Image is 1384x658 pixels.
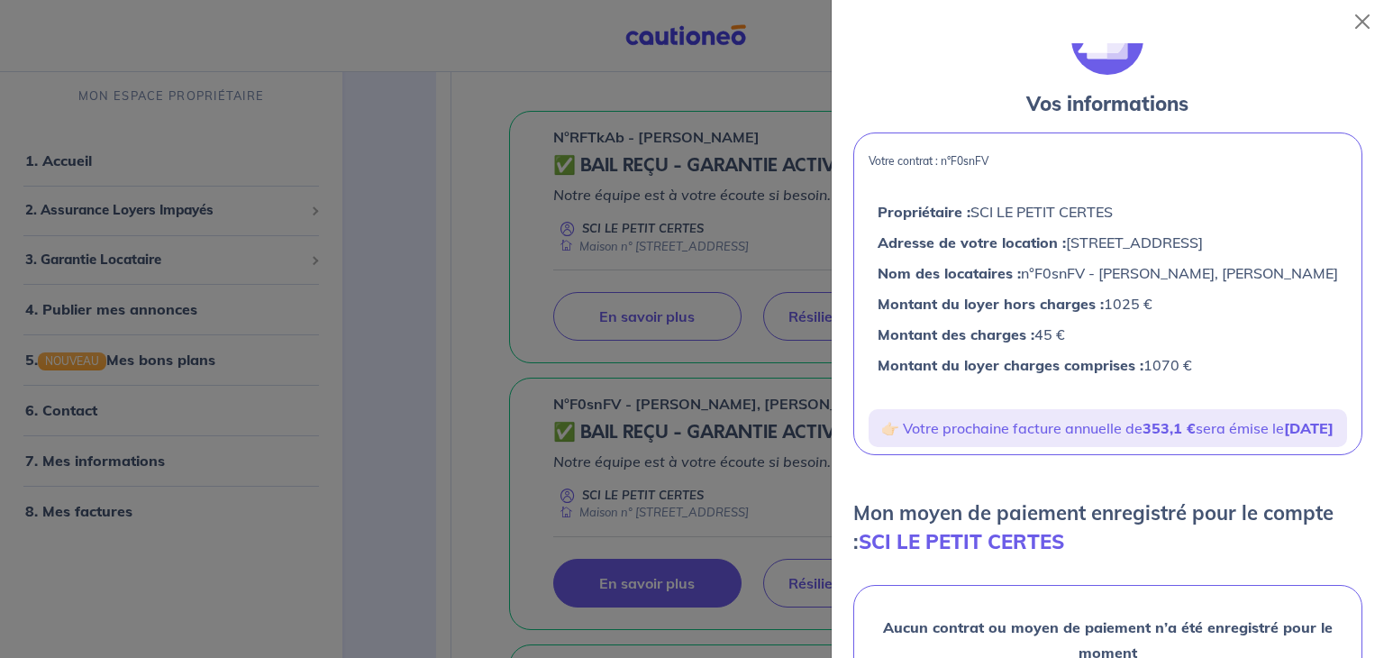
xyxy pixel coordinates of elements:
[859,529,1064,554] strong: SCI LE PETIT CERTES
[878,203,970,221] strong: Propriétaire :
[878,292,1338,315] p: 1025 €
[878,261,1338,285] p: n°F0snFV - [PERSON_NAME], [PERSON_NAME]
[1026,91,1188,116] strong: Vos informations
[1284,419,1334,437] strong: [DATE]
[876,416,1340,440] p: 👉🏻 Votre prochaine facture annuelle de sera émise le
[878,353,1338,377] p: 1070 €
[878,233,1066,251] strong: Adresse de votre location :
[869,155,1347,168] p: Votre contrat : n°F0snFV
[878,200,1338,224] p: SCI LE PETIT CERTES
[878,325,1034,343] strong: Montant des charges :
[878,231,1338,254] p: [STREET_ADDRESS]
[853,498,1362,556] p: Mon moyen de paiement enregistré pour le compte :
[878,295,1104,313] strong: Montant du loyer hors charges :
[1143,419,1196,437] strong: 353,1 €
[878,356,1143,374] strong: Montant du loyer charges comprises :
[878,264,1021,282] strong: Nom des locataires :
[1348,7,1377,36] button: Close
[878,323,1338,346] p: 45 €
